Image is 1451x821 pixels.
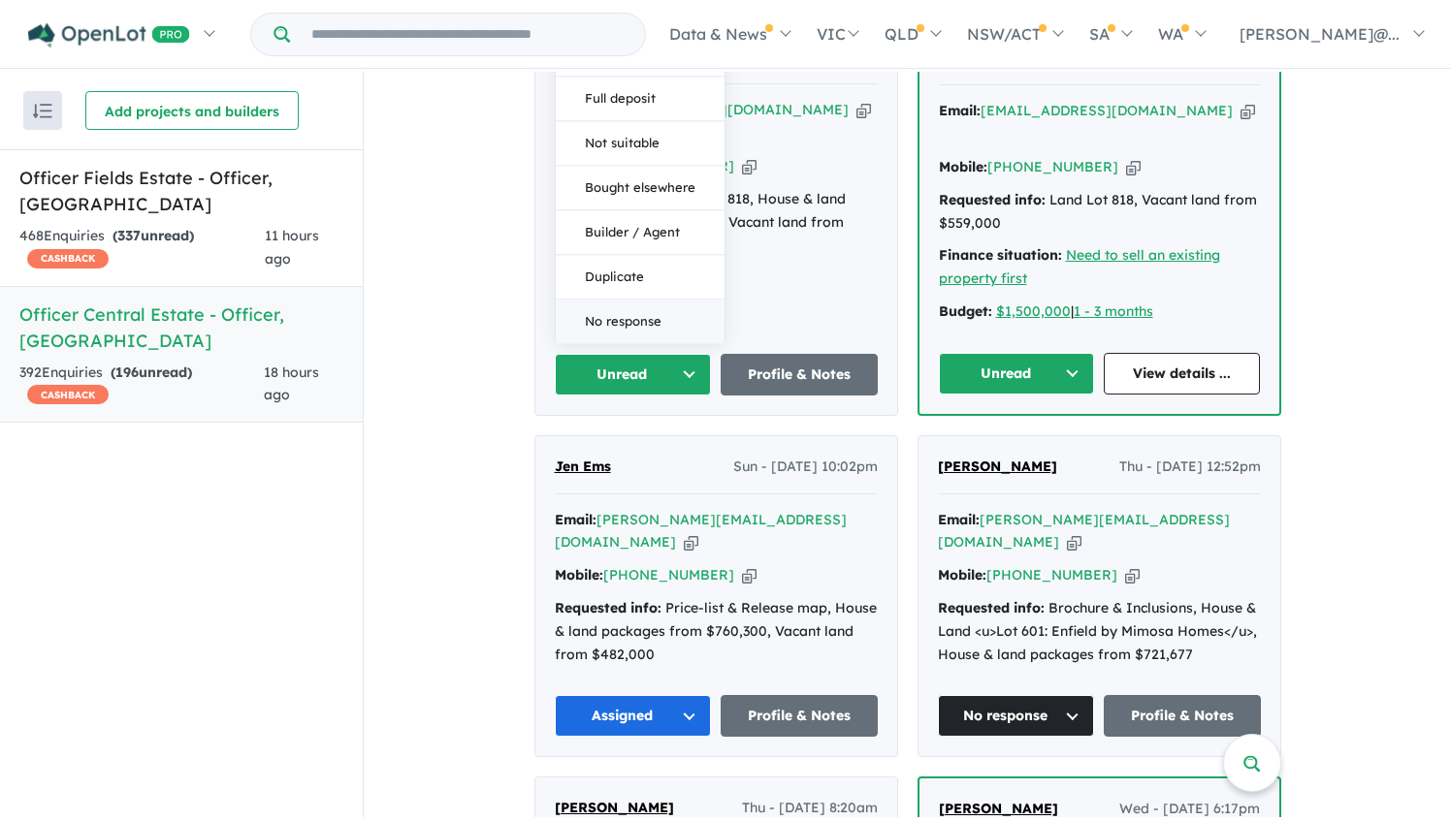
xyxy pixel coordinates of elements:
[938,597,1261,666] div: Brochure & Inclusions, House & Land <u>Lot 601: Enfield by Mimosa Homes</u>, House & land package...
[939,191,1046,208] strong: Requested info:
[555,799,674,816] span: [PERSON_NAME]
[938,456,1057,479] a: [PERSON_NAME]
[555,797,674,820] a: [PERSON_NAME]
[1119,798,1260,821] span: Wed - [DATE] 6:17pm
[938,566,986,584] strong: Mobile:
[684,532,698,553] button: Copy
[555,511,597,528] strong: Email:
[986,566,1117,584] a: [PHONE_NUMBER]
[742,797,878,820] span: Thu - [DATE] 8:20am
[28,23,190,47] img: Openlot PRO Logo White
[265,227,319,268] span: 11 hours ago
[555,597,878,666] div: Price-list & Release map, House & land packages from $760,300, Vacant land from $482,000
[938,458,1057,475] span: [PERSON_NAME]
[556,210,725,255] button: Builder / Agent
[603,157,734,174] a: [PHONE_NUMBER]
[33,104,52,118] img: sort.svg
[939,798,1058,821] a: [PERSON_NAME]
[856,100,871,120] button: Copy
[85,91,299,130] button: Add projects and builders
[938,599,1045,616] strong: Requested info:
[939,353,1095,395] button: Unread
[1104,353,1260,395] a: View details ...
[27,249,109,268] span: CASHBACK
[939,102,981,119] strong: Email:
[556,121,725,166] button: Not suitable
[556,300,725,343] button: No response
[555,599,661,616] strong: Requested info:
[721,695,878,737] a: Profile & Notes
[555,566,603,584] strong: Mobile:
[1241,101,1255,121] button: Copy
[597,101,849,118] a: [EMAIL_ADDRESS][DOMAIN_NAME]
[117,227,141,244] span: 337
[981,102,1233,119] a: [EMAIL_ADDRESS][DOMAIN_NAME]
[1126,157,1141,177] button: Copy
[939,189,1260,236] div: Land Lot 818, Vacant land from $559,000
[556,77,725,121] button: Full deposit
[938,511,1230,552] a: [PERSON_NAME][EMAIL_ADDRESS][DOMAIN_NAME]
[1119,456,1261,479] span: Thu - [DATE] 12:52pm
[264,363,319,404] span: 18 hours ago
[294,14,641,55] input: Try estate name, suburb, builder or developer
[939,158,987,175] strong: Mobile:
[556,255,725,300] button: Duplicate
[742,565,757,585] button: Copy
[27,385,109,404] span: CASHBACK
[987,158,1118,175] a: [PHONE_NUMBER]
[939,300,1260,324] div: |
[939,246,1062,264] strong: Finance situation:
[938,695,1095,737] button: No response
[19,362,264,408] div: 392 Enquir ies
[939,246,1220,287] a: Need to sell an existing property first
[996,302,1071,320] a: $1,500,000
[111,363,192,381] strong: ( unread)
[1104,695,1261,737] a: Profile & Notes
[938,511,980,528] strong: Email:
[555,695,712,737] button: Assigned
[113,227,194,244] strong: ( unread)
[115,363,139,381] span: 196
[556,166,725,210] button: Bought elsewhere
[555,354,712,395] button: Unread
[19,301,343,354] h5: Officer Central Estate - Officer , [GEOGRAPHIC_DATA]
[742,156,757,176] button: Copy
[603,566,734,584] a: [PHONE_NUMBER]
[1240,24,1400,44] span: [PERSON_NAME]@...
[1125,565,1140,585] button: Copy
[939,800,1058,817] span: [PERSON_NAME]
[939,302,992,320] strong: Budget:
[555,511,847,552] a: [PERSON_NAME][EMAIL_ADDRESS][DOMAIN_NAME]
[721,354,878,395] a: Profile & Notes
[19,165,343,217] h5: Officer Fields Estate - Officer , [GEOGRAPHIC_DATA]
[733,456,878,479] span: Sun - [DATE] 10:02pm
[555,458,611,475] span: Jen Ems
[555,456,611,479] a: Jen Ems
[1067,532,1081,553] button: Copy
[19,225,265,271] div: 468 Enquir ies
[1074,302,1153,320] a: 1 - 3 months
